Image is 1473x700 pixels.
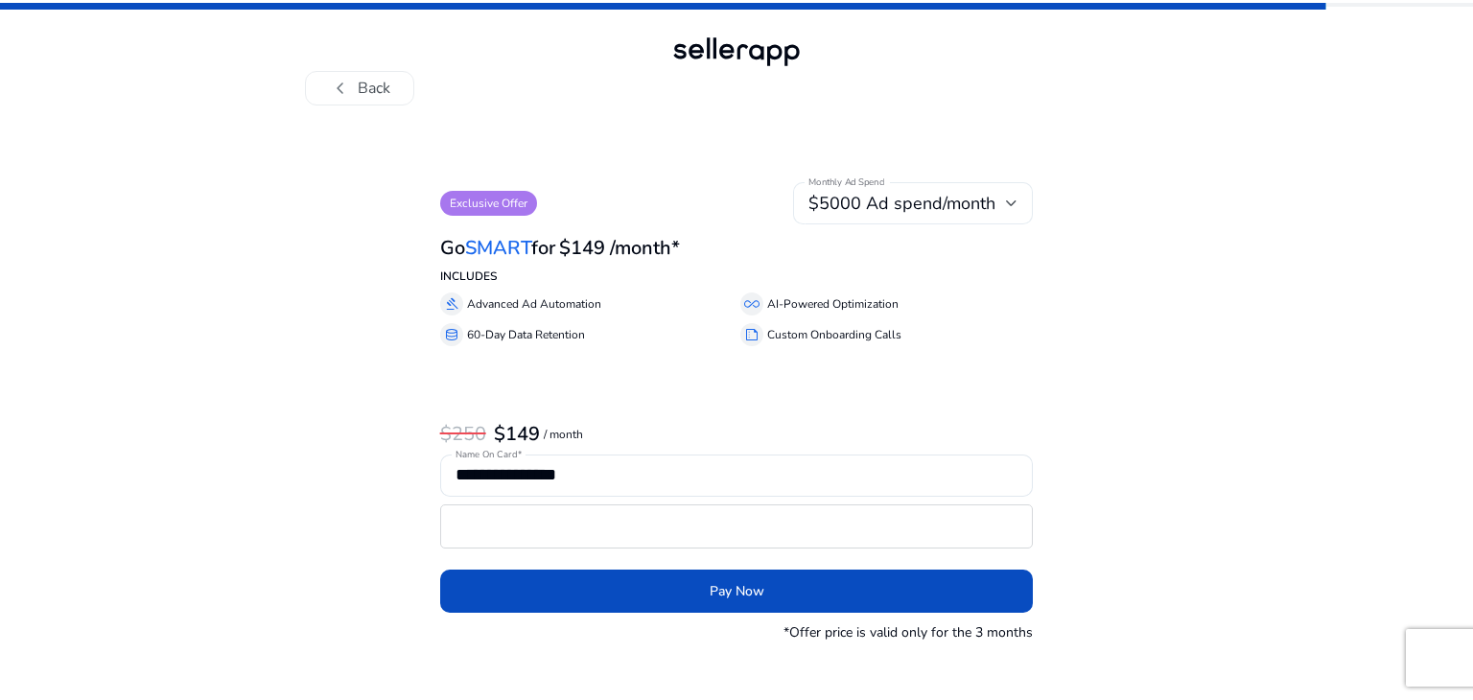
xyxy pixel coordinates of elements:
p: Advanced Ad Automation [467,295,601,313]
span: chevron_left [329,77,352,100]
span: gavel [444,296,459,312]
span: $5000 Ad spend/month [808,192,995,215]
span: SMART [465,235,531,261]
p: Custom Onboarding Calls [767,326,901,343]
span: summarize [744,327,760,342]
span: Pay Now [710,581,764,601]
button: Pay Now [440,570,1034,613]
h3: Go for [440,237,555,260]
mat-label: Monthly Ad Spend [808,175,884,189]
b: $149 [494,421,540,447]
h3: $250 [440,423,486,446]
span: all_inclusive [744,296,760,312]
p: AI-Powered Optimization [767,295,899,313]
p: Exclusive Offer [440,191,537,216]
span: database [444,327,459,342]
mat-label: Name On Card [456,448,517,461]
p: INCLUDES [440,268,1034,285]
p: 60-Day Data Retention [467,326,585,343]
p: *Offer price is valid only for the 3 months [783,622,1033,642]
p: / month [544,429,583,441]
button: chevron_leftBack [305,71,414,105]
h3: $149 /month* [559,237,680,260]
iframe: Secure card payment input frame [451,507,1023,546]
